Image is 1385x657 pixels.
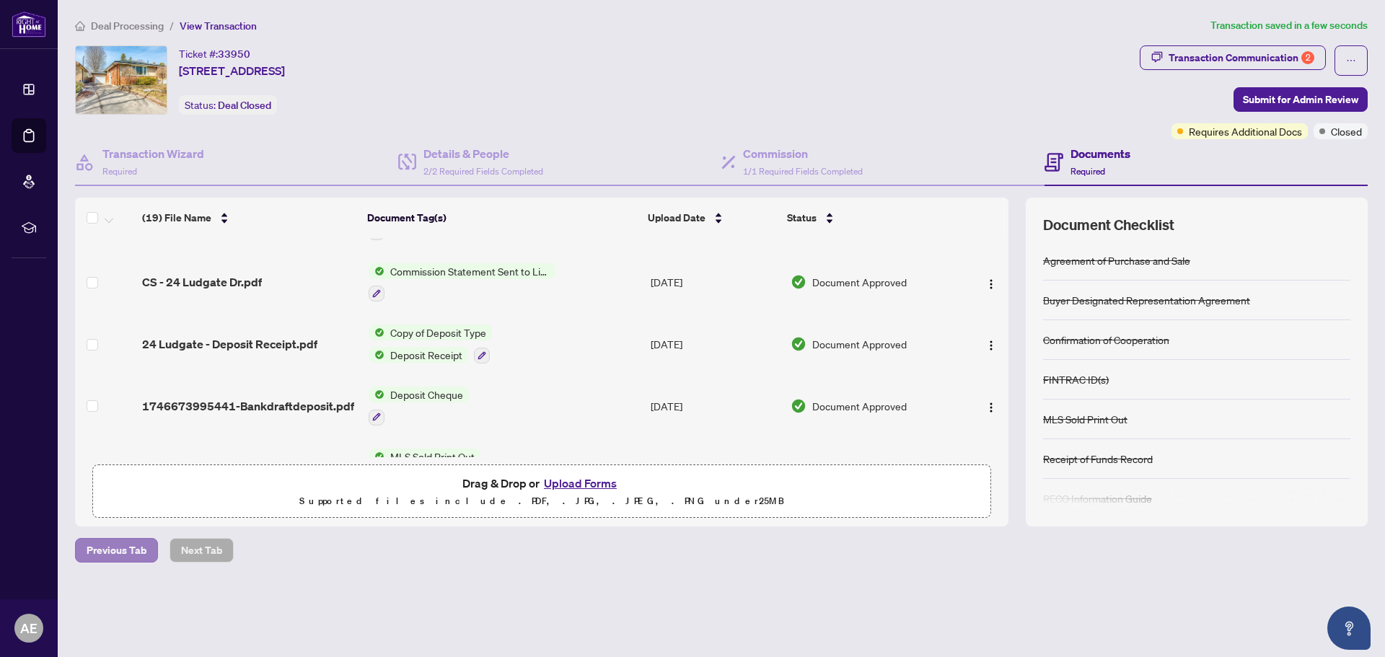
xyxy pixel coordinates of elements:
img: IMG-W12017339_1.jpg [76,46,167,114]
td: [DATE] [645,313,785,375]
img: Logo [985,278,997,290]
span: Deal Closed [218,99,271,112]
li: / [170,17,174,34]
div: Transaction Communication [1169,46,1314,69]
button: Logo [980,394,1003,418]
article: Transaction saved in a few seconds [1210,17,1368,34]
span: Commission Statement Sent to Listing Brokerage [384,263,555,279]
img: Document Status [791,336,806,352]
span: Deal Processing [91,19,164,32]
th: Document Tag(s) [361,198,643,238]
img: logo [12,11,46,38]
button: Submit for Admin Review [1234,87,1368,112]
span: Deposit Cheque [384,387,469,402]
span: Previous Tab [87,539,146,562]
span: ellipsis [1346,56,1356,66]
span: Drag & Drop orUpload FormsSupported files include .PDF, .JPG, .JPEG, .PNG under25MB [93,465,990,519]
button: Next Tab [170,538,234,563]
span: 1/1 Required Fields Completed [743,166,863,177]
div: Ticket #: [179,45,250,62]
span: View Transaction [180,19,257,32]
span: Required [102,166,137,177]
td: [DATE] [645,437,785,499]
button: Transaction Communication2 [1140,45,1326,70]
button: Status IconCommission Statement Sent to Listing Brokerage [369,263,555,302]
button: Status IconMLS Sold Print Out [369,449,480,488]
span: (19) File Name [142,210,211,226]
div: MLS Sold Print Out [1043,411,1127,427]
button: Status IconCopy of Deposit TypeStatus IconDeposit Receipt [369,325,492,363]
div: 2 [1301,51,1314,64]
button: Status IconDeposit Cheque [369,387,469,425]
p: Supported files include .PDF, .JPG, .JPEG, .PNG under 25 MB [102,493,982,510]
img: Status Icon [369,347,384,363]
h4: Details & People [423,145,543,162]
img: Status Icon [369,263,384,279]
span: AE [20,618,38,638]
img: Logo [985,402,997,413]
button: Logo [980,332,1003,356]
button: Logo [980,270,1003,294]
span: 33950 [218,48,250,61]
span: MLS Sold Print Out [384,449,480,464]
td: [DATE] [645,252,785,314]
span: 2/2 Required Fields Completed [423,166,543,177]
span: Document Approved [812,336,907,352]
span: CS - 24 Ludgate Dr.pdf [142,273,262,291]
span: Status [787,210,817,226]
span: 24 Ludgate - Deposit Receipt.pdf [142,335,317,353]
th: (19) File Name [136,198,361,238]
button: Open asap [1327,607,1371,650]
h4: Transaction Wizard [102,145,204,162]
h4: Commission [743,145,863,162]
span: home [75,21,85,31]
span: [STREET_ADDRESS] [179,62,285,79]
span: Upload Date [648,210,705,226]
span: Document Approved [812,398,907,414]
span: Document Approved [812,274,907,290]
img: Document Status [791,274,806,290]
span: Deposit Receipt [384,347,468,363]
span: Requires Additional Docs [1189,123,1302,139]
img: Status Icon [369,387,384,402]
span: Drag & Drop or [462,474,621,493]
h4: Documents [1070,145,1130,162]
td: [DATE] [645,375,785,437]
th: Status [781,198,955,238]
div: Agreement of Purchase and Sale [1043,252,1190,268]
img: Logo [985,340,997,351]
span: Submit for Admin Review [1243,88,1358,111]
span: Required [1070,166,1105,177]
span: 1746673995441-Bankdraftdeposit.pdf [142,397,354,415]
div: Buyer Designated Representation Agreement [1043,292,1250,308]
button: Upload Forms [540,474,621,493]
span: Copy of Deposit Type [384,325,492,340]
img: Document Status [791,398,806,414]
th: Upload Date [642,198,781,238]
button: Previous Tab [75,538,158,563]
div: FINTRAC ID(s) [1043,371,1109,387]
div: Status: [179,95,277,115]
img: Status Icon [369,449,384,464]
img: Status Icon [369,325,384,340]
span: Closed [1331,123,1362,139]
div: Receipt of Funds Record [1043,451,1153,467]
span: Document Checklist [1043,215,1174,235]
div: Confirmation of Cooperation [1043,332,1169,348]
